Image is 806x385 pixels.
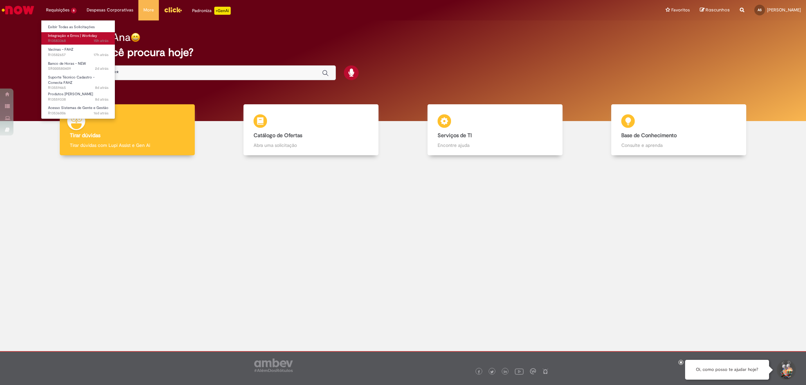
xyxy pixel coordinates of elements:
img: happy-face.png [131,33,140,42]
span: More [143,7,154,13]
span: SR000580409 [48,66,108,71]
time: 30/09/2025 17:44:37 [94,38,108,43]
img: logo_footer_workplace.png [530,368,536,374]
span: 6 [71,8,77,13]
time: 30/09/2025 16:09:23 [94,52,108,57]
div: Padroniza [192,7,231,15]
span: Suporte Técnico Cadastro - Conecta FAHZ [48,75,95,85]
a: Aberto R13559465 : Suporte Técnico Cadastro - Conecta FAHZ [41,74,115,88]
span: Produtos [PERSON_NAME] [48,92,93,97]
img: logo_footer_youtube.png [515,367,524,376]
span: 16d atrás [94,111,108,116]
time: 29/09/2025 13:38:28 [95,66,108,71]
b: Serviços de TI [438,132,472,139]
a: Exibir Todas as Solicitações [41,23,115,31]
span: Requisições [46,7,70,13]
img: logo_footer_twitter.png [490,370,494,374]
a: Aberto SR000580409 : Banco de Horas - NEW [41,60,115,72]
span: [PERSON_NAME] [767,7,801,13]
a: Aberto R13559338 : Produtos Natalinos - FAHZ [41,91,115,103]
time: 15/09/2025 14:16:18 [94,111,108,116]
span: Integração e Erros | Workday [48,33,97,38]
span: Favoritos [671,7,690,13]
img: click_logo_yellow_360x200.png [164,5,182,15]
ul: Requisições [41,20,115,119]
p: Encontre ajuda [438,142,552,149]
p: Tirar dúvidas com Lupi Assist e Gen Ai [70,142,185,149]
time: 23/09/2025 14:46:02 [95,85,108,90]
span: AS [758,8,762,12]
p: Consulte e aprenda [621,142,736,149]
span: 17h atrás [94,52,108,57]
span: Acesso Sistemas de Gente e Gestão [48,105,108,110]
span: R13559338 [48,97,108,102]
p: Abra uma solicitação [254,142,368,149]
time: 23/09/2025 14:30:16 [95,97,108,102]
a: Serviços de TI Encontre ajuda [403,104,587,156]
a: Base de Conhecimento Consulte e aprenda [587,104,771,156]
img: ServiceNow [1,3,35,17]
span: 15h atrás [94,38,108,43]
img: logo_footer_naosei.png [542,368,548,374]
a: Aberto R13536006 : Acesso Sistemas de Gente e Gestão [41,104,115,117]
button: Iniciar Conversa de Suporte [776,360,796,380]
img: logo_footer_facebook.png [477,370,481,374]
span: R13559465 [48,85,108,91]
img: logo_footer_linkedin.png [504,370,507,374]
span: Vacinas – FAHZ [48,47,74,52]
span: R13536006 [48,111,108,116]
span: Despesas Corporativas [87,7,133,13]
a: Catálogo de Ofertas Abra uma solicitação [219,104,403,156]
span: 8d atrás [95,97,108,102]
span: R13583368 [48,38,108,44]
div: Oi, como posso te ajudar hoje? [685,360,769,380]
span: R13582657 [48,52,108,58]
p: +GenAi [214,7,231,15]
b: Catálogo de Ofertas [254,132,302,139]
span: 8d atrás [95,85,108,90]
span: Banco de Horas - NEW [48,61,86,66]
a: Aberto R13582657 : Vacinas – FAHZ [41,46,115,58]
b: Tirar dúvidas [70,132,100,139]
b: Base de Conhecimento [621,132,677,139]
span: 2d atrás [95,66,108,71]
span: Rascunhos [706,7,730,13]
a: Aberto R13583368 : Integração e Erros | Workday [41,32,115,45]
img: logo_footer_ambev_rotulo_gray.png [254,359,293,372]
h2: O que você procura hoje? [67,47,739,58]
a: Rascunhos [700,7,730,13]
a: Tirar dúvidas Tirar dúvidas com Lupi Assist e Gen Ai [35,104,219,156]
